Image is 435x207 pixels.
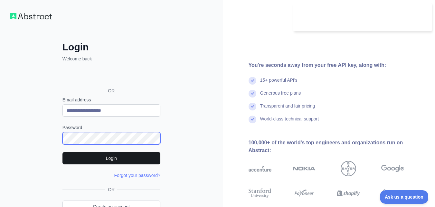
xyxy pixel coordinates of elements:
[293,161,316,176] img: nokia
[103,88,120,94] span: OR
[249,103,256,110] img: check mark
[337,187,360,199] img: shopify
[62,56,160,62] p: Welcome back
[380,190,429,204] iframe: Toggle Customer Support
[260,116,319,129] div: World-class technical support
[249,90,256,98] img: check mark
[260,77,298,90] div: 15+ powerful API's
[10,13,52,19] img: Workflow
[293,187,316,199] img: payoneer
[249,139,425,154] div: 100,000+ of the world's top engineers and organizations run on Abstract:
[59,69,162,83] iframe: Sign in with Google Button
[105,186,117,193] span: OR
[62,41,160,53] h2: Login
[62,124,160,131] label: Password
[62,97,160,103] label: Email address
[381,187,404,199] img: airbnb
[260,90,301,103] div: Generous free plans
[62,152,160,164] button: Login
[381,161,404,176] img: google
[249,161,271,176] img: accenture
[114,173,160,178] a: Forgot your password?
[249,77,256,85] img: check mark
[260,103,315,116] div: Transparent and fair pricing
[249,61,425,69] div: You're seconds away from your free API key, along with:
[249,116,256,123] img: check mark
[341,161,356,176] img: bayer
[249,187,271,199] img: stanford university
